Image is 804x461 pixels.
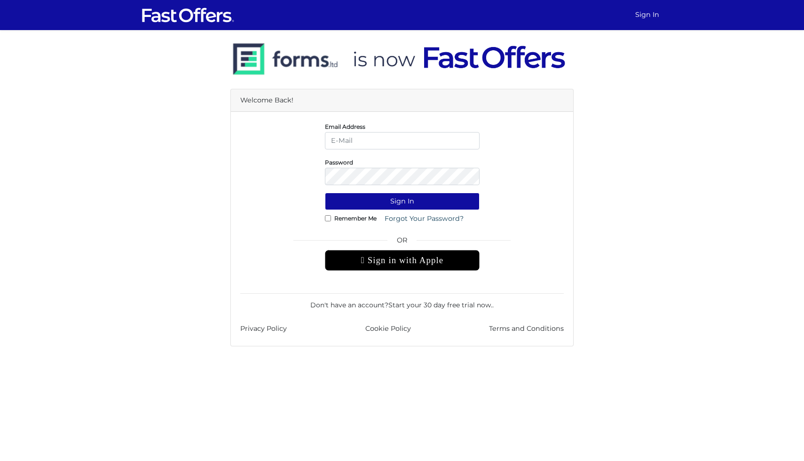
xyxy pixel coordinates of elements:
[388,301,492,309] a: Start your 30 day free trial now.
[231,89,573,112] div: Welcome Back!
[240,293,564,310] div: Don't have an account? .
[631,6,663,24] a: Sign In
[489,323,564,334] a: Terms and Conditions
[325,250,480,271] div: Sign in with Apple
[325,132,480,149] input: E-Mail
[325,125,365,128] label: Email Address
[325,235,480,250] span: OR
[325,161,353,164] label: Password
[325,193,480,210] button: Sign In
[378,210,470,227] a: Forgot Your Password?
[365,323,411,334] a: Cookie Policy
[334,217,377,219] label: Remember Me
[240,323,287,334] a: Privacy Policy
